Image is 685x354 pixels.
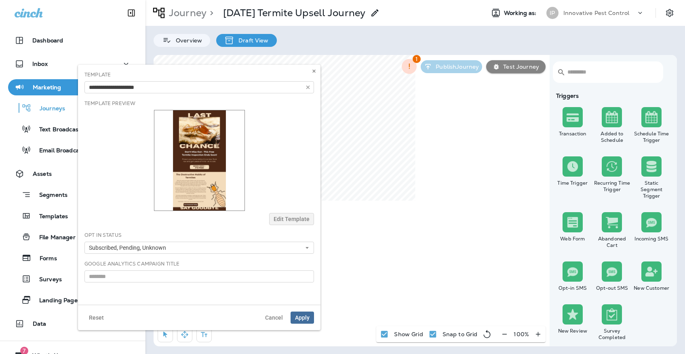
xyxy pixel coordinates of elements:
[33,320,46,327] p: Data
[172,37,202,44] p: Overview
[500,63,539,70] p: Test Journey
[274,216,310,222] span: Edit Template
[594,236,630,249] div: Abandoned Cart
[662,6,677,20] button: Settings
[554,131,591,137] div: Transaction
[223,7,365,19] p: [DATE] Termite Upsell Journey
[207,7,213,19] p: >
[514,331,529,337] p: 100 %
[8,166,137,182] button: Assets
[633,285,670,291] div: New Customer
[8,291,137,308] button: Landing Pages
[261,312,287,324] button: Cancel
[84,72,111,78] label: Template
[8,56,137,72] button: Inbox
[89,315,104,320] span: Reset
[594,328,630,341] div: Survey Completed
[295,315,310,320] span: Apply
[31,147,87,155] p: Email Broadcasts
[234,37,268,44] p: Draft View
[154,110,245,211] img: thumbnail for template
[31,192,67,200] p: Segments
[31,234,76,242] p: File Manager
[563,10,629,16] p: Innovative Pest Control
[8,228,137,245] button: File Manager
[594,180,630,193] div: Recurring Time Trigger
[553,93,671,99] div: Triggers
[413,55,421,63] span: 1
[31,297,80,305] p: Landing Pages
[8,99,137,116] button: Journeys
[8,186,137,203] button: Segments
[8,249,137,266] button: Forms
[554,285,591,291] div: Opt-in SMS
[84,312,108,324] button: Reset
[89,244,169,251] span: Subscribed, Pending, Unknown
[8,32,137,48] button: Dashboard
[84,100,135,107] label: Template Preview
[8,79,137,95] button: Marketing
[223,7,365,19] div: Sept '25 Termite Upsell Journey
[166,7,207,19] p: Journey
[8,270,137,287] button: Surveys
[291,312,314,324] button: Apply
[504,10,538,17] span: Working as:
[546,7,559,19] div: IP
[84,232,122,238] label: Opt In Status
[33,84,61,91] p: Marketing
[32,37,63,44] p: Dashboard
[8,316,137,332] button: Data
[633,131,670,143] div: Schedule Time Trigger
[265,315,283,320] span: Cancel
[594,285,630,291] div: Opt-out SMS
[84,242,314,254] button: Subscribed, Pending, Unknown
[84,261,179,267] label: Google Analytics Campaign Title
[8,120,137,137] button: Text Broadcasts
[8,141,137,158] button: Email Broadcasts
[32,105,65,113] p: Journeys
[269,213,314,225] button: Edit Template
[32,255,57,263] p: Forms
[554,328,591,334] div: New Review
[633,236,670,242] div: Incoming SMS
[486,60,546,73] button: Test Journey
[31,276,62,284] p: Surveys
[443,331,478,337] p: Snap to Grid
[554,180,591,186] div: Time Trigger
[594,131,630,143] div: Added to Schedule
[554,236,591,242] div: Web Form
[31,213,68,221] p: Templates
[31,126,84,134] p: Text Broadcasts
[120,5,143,21] button: Collapse Sidebar
[8,207,137,224] button: Templates
[394,331,423,337] p: Show Grid
[32,61,48,67] p: Inbox
[633,180,670,199] div: Static Segment Trigger
[33,171,52,177] p: Assets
